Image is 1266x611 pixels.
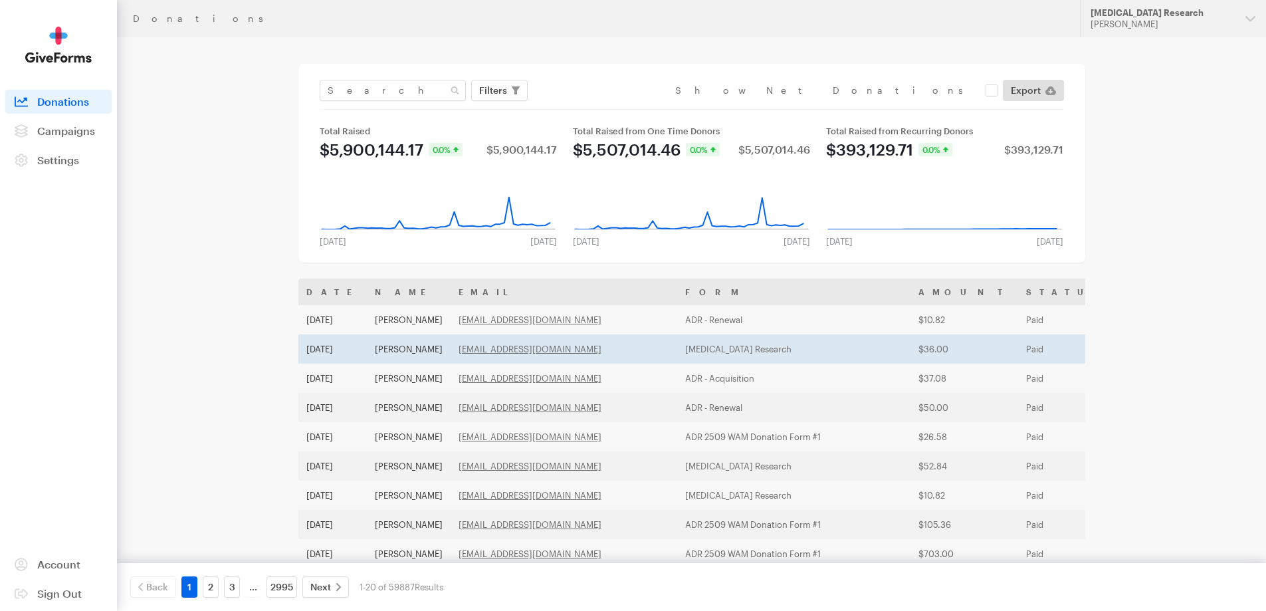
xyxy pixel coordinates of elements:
[486,144,557,155] div: $5,900,144.17
[910,510,1018,539] td: $105.36
[677,364,910,393] td: ADR - Acquisition
[367,481,451,510] td: [PERSON_NAME]
[203,576,219,598] a: 2
[459,314,601,325] a: [EMAIL_ADDRESS][DOMAIN_NAME]
[367,364,451,393] td: [PERSON_NAME]
[5,90,112,114] a: Donations
[298,334,367,364] td: [DATE]
[738,144,810,155] div: $5,507,014.46
[367,334,451,364] td: [PERSON_NAME]
[1018,539,1116,568] td: Paid
[459,402,601,413] a: [EMAIL_ADDRESS][DOMAIN_NAME]
[677,393,910,422] td: ADR - Renewal
[298,422,367,451] td: [DATE]
[459,431,601,442] a: [EMAIL_ADDRESS][DOMAIN_NAME]
[573,142,681,158] div: $5,507,014.46
[298,364,367,393] td: [DATE]
[565,236,607,247] div: [DATE]
[367,539,451,568] td: [PERSON_NAME]
[459,490,601,501] a: [EMAIL_ADDRESS][DOMAIN_NAME]
[312,236,354,247] div: [DATE]
[37,154,79,166] span: Settings
[910,539,1018,568] td: $703.00
[298,279,367,305] th: Date
[298,451,367,481] td: [DATE]
[298,393,367,422] td: [DATE]
[1018,305,1116,334] td: Paid
[367,279,451,305] th: Name
[910,334,1018,364] td: $36.00
[298,510,367,539] td: [DATE]
[360,576,443,598] div: 1-20 of 59887
[573,126,810,136] div: Total Raised from One Time Donors
[459,373,601,384] a: [EMAIL_ADDRESS][DOMAIN_NAME]
[910,393,1018,422] td: $50.00
[1091,7,1235,19] div: [MEDICAL_DATA] Research
[266,576,297,598] a: 2995
[918,143,952,156] div: 0.0%
[5,148,112,172] a: Settings
[1091,19,1235,30] div: [PERSON_NAME]
[298,481,367,510] td: [DATE]
[298,305,367,334] td: [DATE]
[910,451,1018,481] td: $52.84
[367,510,451,539] td: [PERSON_NAME]
[429,143,463,156] div: 0.0%
[367,451,451,481] td: [PERSON_NAME]
[910,364,1018,393] td: $37.08
[522,236,565,247] div: [DATE]
[37,558,80,570] span: Account
[367,305,451,334] td: [PERSON_NAME]
[677,334,910,364] td: [MEDICAL_DATA] Research
[1018,364,1116,393] td: Paid
[910,422,1018,451] td: $26.58
[415,582,443,592] span: Results
[37,95,89,108] span: Donations
[677,481,910,510] td: [MEDICAL_DATA] Research
[1018,334,1116,364] td: Paid
[826,126,1063,136] div: Total Raised from Recurring Donors
[320,80,466,101] input: Search Name & Email
[37,587,82,600] span: Sign Out
[367,393,451,422] td: [PERSON_NAME]
[1018,481,1116,510] td: Paid
[677,305,910,334] td: ADR - Renewal
[677,539,910,568] td: ADR 2509 WAM Donation Form #1
[910,279,1018,305] th: Amount
[459,519,601,530] a: [EMAIL_ADDRESS][DOMAIN_NAME]
[5,119,112,143] a: Campaigns
[677,422,910,451] td: ADR 2509 WAM Donation Form #1
[459,344,601,354] a: [EMAIL_ADDRESS][DOMAIN_NAME]
[37,124,95,137] span: Campaigns
[910,305,1018,334] td: $10.82
[1003,80,1064,101] a: Export
[298,539,367,568] td: [DATE]
[1004,144,1063,155] div: $393,129.71
[1018,422,1116,451] td: Paid
[302,576,349,598] a: Next
[1018,451,1116,481] td: Paid
[25,27,92,63] img: GiveForms
[686,143,720,156] div: 0.0%
[5,552,112,576] a: Account
[367,422,451,451] td: [PERSON_NAME]
[320,142,423,158] div: $5,900,144.17
[1011,82,1041,98] span: Export
[310,579,331,595] span: Next
[5,582,112,606] a: Sign Out
[451,279,677,305] th: Email
[818,236,861,247] div: [DATE]
[1018,510,1116,539] td: Paid
[471,80,528,101] button: Filters
[677,451,910,481] td: [MEDICAL_DATA] Research
[1018,279,1116,305] th: Status
[320,126,557,136] div: Total Raised
[459,549,601,559] a: [EMAIL_ADDRESS][DOMAIN_NAME]
[1018,393,1116,422] td: Paid
[479,82,507,98] span: Filters
[1029,236,1071,247] div: [DATE]
[776,236,818,247] div: [DATE]
[910,481,1018,510] td: $10.82
[677,279,910,305] th: Form
[826,142,913,158] div: $393,129.71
